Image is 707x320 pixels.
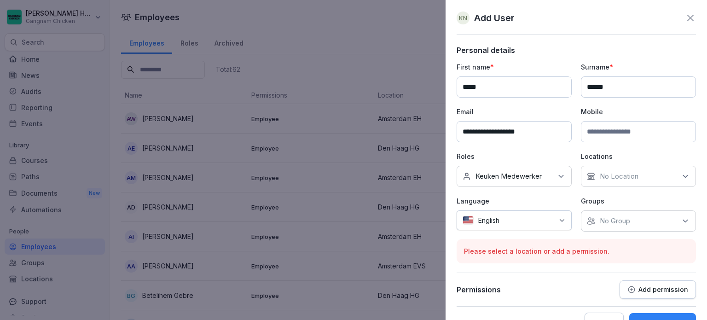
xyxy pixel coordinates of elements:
div: English [457,210,572,230]
p: Email [457,107,572,116]
p: Groups [581,196,696,206]
p: No Group [600,216,630,226]
div: KN [457,12,469,24]
p: Keuken Medewerker [475,172,542,181]
p: Add User [474,11,515,25]
p: Language [457,196,572,206]
p: Surname [581,62,696,72]
p: No Location [600,172,638,181]
p: Roles [457,151,572,161]
p: Permissions [457,285,501,294]
p: Personal details [457,46,696,55]
p: Add permission [638,286,688,293]
img: us.svg [463,216,474,225]
p: Locations [581,151,696,161]
p: First name [457,62,572,72]
p: Please select a location or add a permission. [464,246,689,256]
p: Mobile [581,107,696,116]
button: Add permission [620,280,696,299]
